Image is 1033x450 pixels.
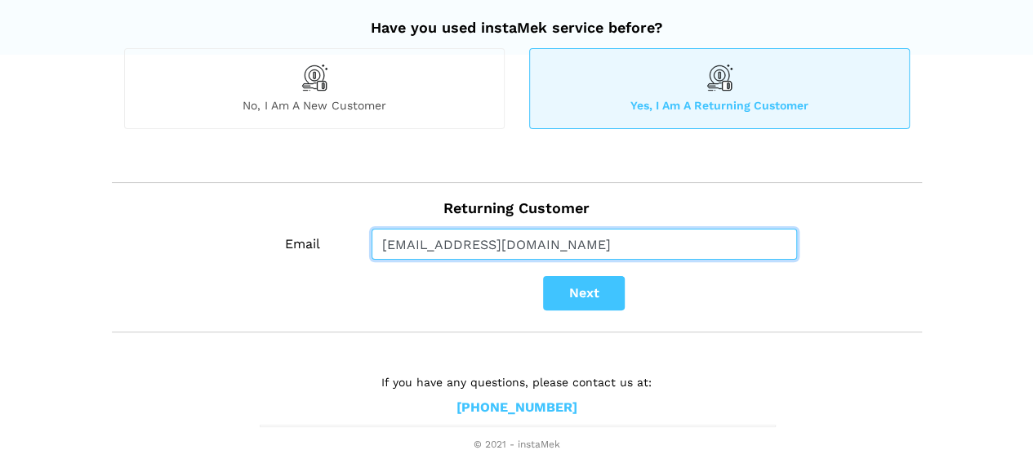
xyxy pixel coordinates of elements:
[530,98,909,113] span: Yes, I am a returning customer
[124,183,910,217] h2: Returning Customer
[456,399,577,417] a: [PHONE_NUMBER]
[259,229,347,260] label: Email
[260,373,774,391] p: If you have any questions, please contact us at:
[124,2,910,37] h2: Have you used instaMek service before?
[543,276,625,310] button: Next
[125,98,504,113] span: No, I am a new customer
